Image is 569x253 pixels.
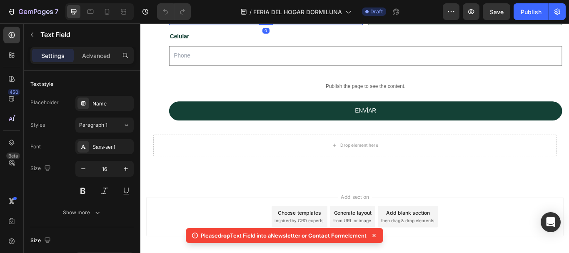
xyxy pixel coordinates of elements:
[30,80,53,88] div: Text style
[92,100,132,108] div: Name
[30,143,41,150] div: Font
[230,198,270,207] span: Add section
[250,96,275,108] div: ENVÍAR
[233,139,277,146] div: Drop element here
[30,121,45,129] div: Styles
[8,89,20,95] div: 450
[92,143,132,151] div: Sans-serif
[541,212,561,232] div: Open Intercom Messenger
[490,8,504,15] span: Save
[140,23,569,253] iframe: Design area
[41,51,65,60] p: Settings
[55,7,58,17] p: 7
[280,227,342,234] span: then drag & drop elements
[370,8,383,15] span: Draft
[483,3,510,20] button: Save
[63,208,102,217] div: Show more
[521,8,542,16] div: Publish
[160,216,211,225] div: Choose templates
[79,121,107,129] span: Paragraph 1
[3,3,62,20] button: 7
[82,51,110,60] p: Advanced
[156,227,213,234] span: inspired by CRO experts
[30,163,52,174] div: Size
[6,153,20,159] div: Beta
[30,205,134,220] button: Show more
[40,30,130,40] p: Text Field
[33,69,492,78] p: Publish the page to see the content.
[218,232,230,239] span: drop
[271,232,345,239] span: Newsletter or Contact Form
[226,216,270,225] div: Generate layout
[75,118,134,133] button: Paragraph 1
[30,99,59,106] div: Placeholder
[250,8,252,16] span: /
[225,227,269,234] span: from URL or image
[287,216,337,225] div: Add blank section
[253,8,342,16] span: FERIA DEL HOGAR DORMILUNA
[514,3,549,20] button: Publish
[33,27,492,50] input: Phone
[201,231,367,240] p: Please Text Field into a element
[157,3,191,20] div: Undo/Redo
[30,235,52,246] div: Size
[33,91,492,113] button: ENVÍAR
